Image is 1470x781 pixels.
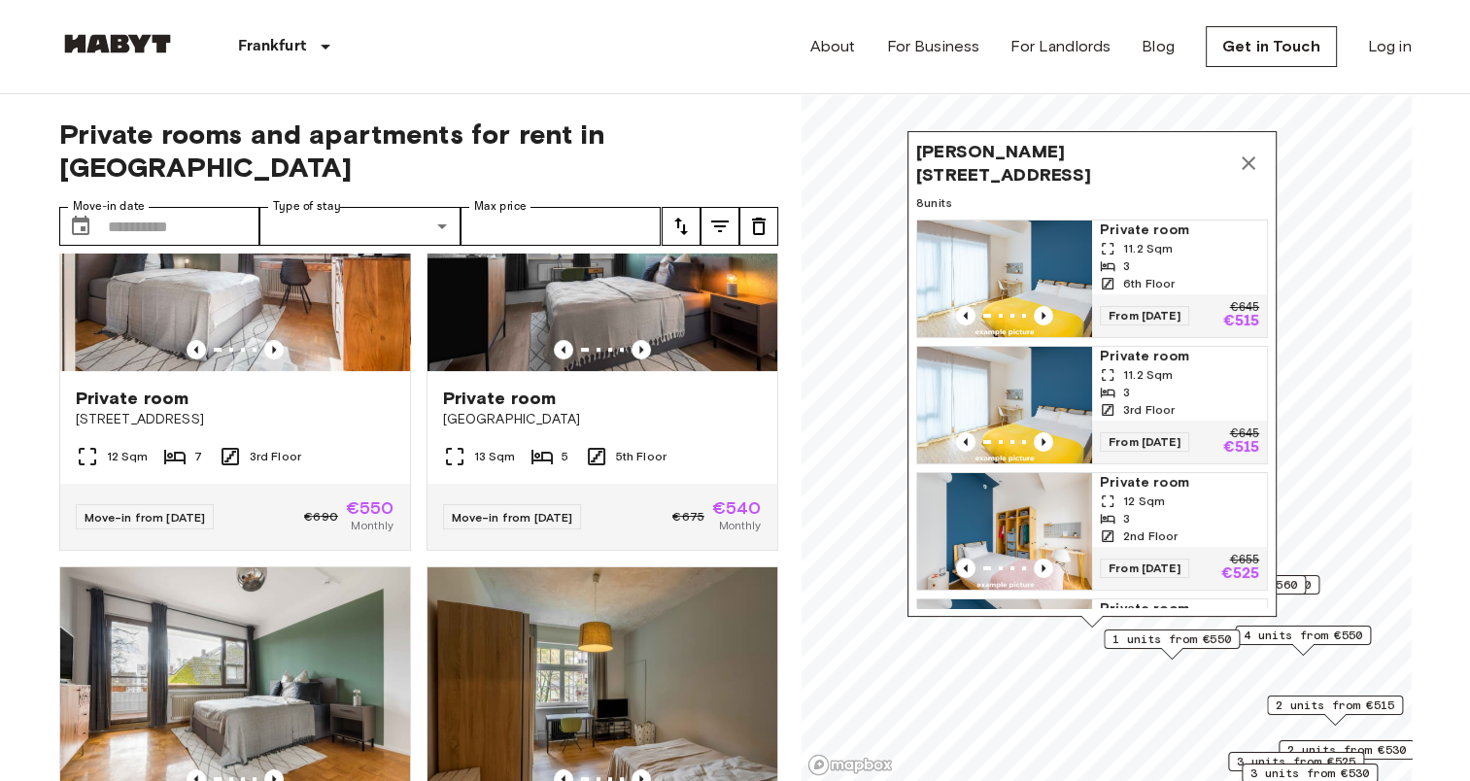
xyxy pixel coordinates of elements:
span: 3 [1123,384,1130,401]
a: Get in Touch [1206,26,1337,67]
span: [STREET_ADDRESS] [76,410,394,429]
span: Private room [443,387,557,410]
a: For Landlords [1010,35,1111,58]
span: Private room [1100,473,1259,492]
a: Marketing picture of unit DE-04-036-02QPrevious imagePrevious imagePrivate room12 Sqm311th FloorF... [916,598,1268,717]
span: From [DATE] [1100,432,1189,452]
span: Move-in from [DATE] [85,510,206,525]
label: Move-in date [73,198,145,215]
span: 13 Sqm [474,448,516,465]
p: Frankfurt [238,35,306,58]
div: Map marker [1267,696,1403,726]
p: €525 [1220,566,1259,582]
span: Private room [76,387,189,410]
span: 3rd Floor [250,448,301,465]
div: Map marker [1170,575,1306,605]
span: Monthly [351,517,393,534]
span: Move-in from [DATE] [452,510,573,525]
a: Blog [1142,35,1175,58]
span: €550 [346,499,394,517]
span: 5 [562,448,568,465]
span: 6th Floor [1123,275,1175,292]
span: [GEOGRAPHIC_DATA] [443,410,762,429]
span: 12 Sqm [1123,492,1165,510]
a: Log in [1368,35,1412,58]
button: Previous image [956,306,975,325]
p: €655 [1229,555,1258,566]
img: Marketing picture of unit DE-04-020-02Q [917,473,1092,590]
button: Previous image [1034,559,1053,578]
span: Private rooms and apartments for rent in [GEOGRAPHIC_DATA] [59,118,778,184]
button: Previous image [554,340,573,359]
span: 3 units from €560 [1179,576,1297,594]
p: €515 [1222,440,1259,456]
span: 3rd Floor [1123,401,1175,419]
button: Choose date [61,207,100,246]
button: Previous image [187,340,206,359]
span: 3 [1123,510,1130,527]
button: tune [739,207,778,246]
p: €645 [1229,428,1258,440]
span: Private room [1100,599,1259,619]
label: Max price [474,198,527,215]
span: 3 [1123,257,1130,275]
span: Private room [1100,347,1259,366]
span: €690 [304,508,338,526]
div: Map marker [907,131,1277,628]
a: Marketing picture of unit DE-04-025-01QPrevious imagePrevious imagePrivate room11.2 Sqm33rd Floor... [916,346,1268,464]
span: 12 Sqm [107,448,149,465]
span: €675 [672,508,704,526]
p: €645 [1229,302,1258,314]
a: Marketing picture of unit DE-04-020-02QPrevious imagePrevious imagePrivate room12 Sqm32nd FloorFr... [916,472,1268,591]
p: €515 [1222,314,1259,329]
button: Previous image [264,340,284,359]
a: Marketing picture of unit DE-04-031-01QPrevious imagePrevious imagePrivate room11.2 Sqm36th Floor... [916,220,1268,338]
span: [PERSON_NAME][STREET_ADDRESS] [916,140,1229,187]
span: 11.2 Sqm [1123,366,1173,384]
button: Previous image [1034,306,1053,325]
span: €540 [712,499,762,517]
img: Habyt [59,34,176,53]
span: Private room [1100,221,1259,240]
img: Marketing picture of unit DE-04-031-01Q [917,221,1092,337]
button: Previous image [1034,432,1053,452]
span: 5th Floor [616,448,667,465]
a: Marketing picture of unit DE-04-024-002-03HFPrevious imagePrevious imagePrivate room[STREET_ADDRE... [59,137,411,551]
a: Marketing picture of unit DE-04-001-001-05HFPrevious imagePrevious imagePrivate room[GEOGRAPHIC_D... [427,137,778,551]
div: Map marker [1104,629,1240,660]
span: 11.2 Sqm [1123,240,1173,257]
a: Mapbox logo [807,754,893,776]
img: Marketing picture of unit DE-04-001-001-05HF [427,138,777,371]
img: Marketing picture of unit DE-04-024-002-03HF [60,138,410,371]
span: 4 units from €550 [1244,627,1362,644]
div: Map marker [1183,575,1319,605]
span: 7 [194,448,202,465]
span: 1 units from €550 [1112,630,1231,648]
img: Marketing picture of unit DE-04-036-02Q [917,599,1092,716]
span: 2 units from €530 [1287,741,1406,759]
button: tune [701,207,739,246]
button: tune [662,207,701,246]
button: Previous image [632,340,651,359]
label: Type of stay [273,198,341,215]
a: About [810,35,856,58]
span: 2 units from €550 [1192,576,1311,594]
span: 2nd Floor [1123,527,1178,545]
span: From [DATE] [1100,306,1189,325]
span: 2 units from €515 [1276,696,1394,714]
a: For Business [886,35,979,58]
img: Marketing picture of unit DE-04-025-01Q [917,347,1092,463]
span: 3 units from €525 [1237,753,1355,770]
button: Previous image [956,432,975,452]
div: Map marker [1235,626,1371,656]
span: Monthly [718,517,761,534]
button: Previous image [956,559,975,578]
span: From [DATE] [1100,559,1189,578]
span: 8 units [916,194,1268,212]
div: Map marker [1279,740,1415,770]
